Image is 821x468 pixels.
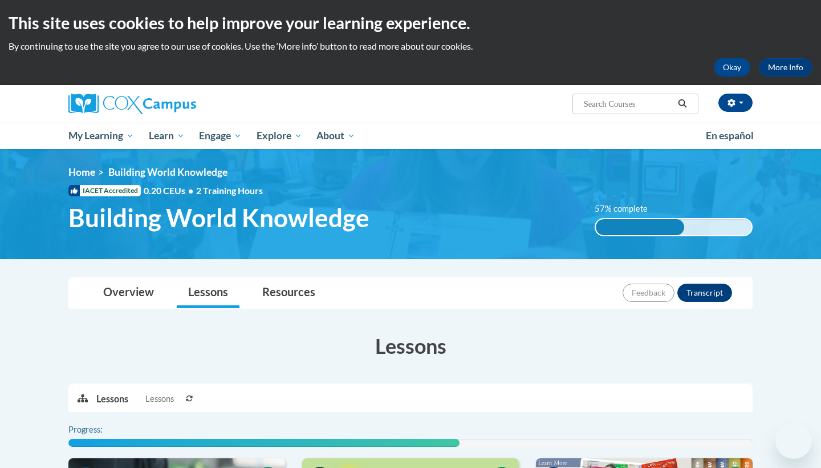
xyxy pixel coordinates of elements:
button: Transcript [677,284,732,302]
a: Resources [251,278,327,308]
h2: This site uses cookies to help improve your learning experience. [9,11,812,34]
p: Lessons [96,393,128,405]
span: Building World Knowledge [68,203,369,233]
span: En español [706,130,754,142]
span: Explore [257,129,302,143]
span: • [188,185,193,196]
a: My Learning [61,123,141,149]
span: Engage [199,129,242,143]
div: 57% complete [596,219,685,235]
span: Building World Knowledge [108,166,227,178]
h3: Lessons [68,332,753,360]
span: IACET Accredited [68,185,141,196]
a: Engage [192,123,249,149]
iframe: Button to launch messaging window [775,422,812,459]
button: Account Settings [718,94,753,112]
a: Lessons [177,278,239,308]
span: Learn [149,129,185,143]
a: Explore [249,123,310,149]
input: Search Courses [583,97,674,111]
button: Feedback [623,284,674,302]
img: Cox Campus [68,94,196,114]
a: Cox Campus [68,94,285,114]
span: About [316,129,355,143]
label: Progress: [68,423,134,436]
span: 2 Training Hours [196,185,263,196]
div: Main menu [51,123,770,149]
label: 57% complete [595,203,660,215]
span: Lessons [145,393,174,405]
span: My Learning [68,129,134,143]
a: Home [68,166,95,178]
a: About [310,123,363,149]
p: By continuing to use the site you agree to our use of cookies. Use the ‘More info’ button to read... [9,40,812,53]
button: Okay [714,58,750,76]
a: Overview [92,278,165,308]
a: More Info [759,58,812,76]
a: Learn [141,123,192,149]
a: En español [698,124,761,148]
button: Search [674,97,691,111]
span: 0.20 CEUs [144,184,196,197]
